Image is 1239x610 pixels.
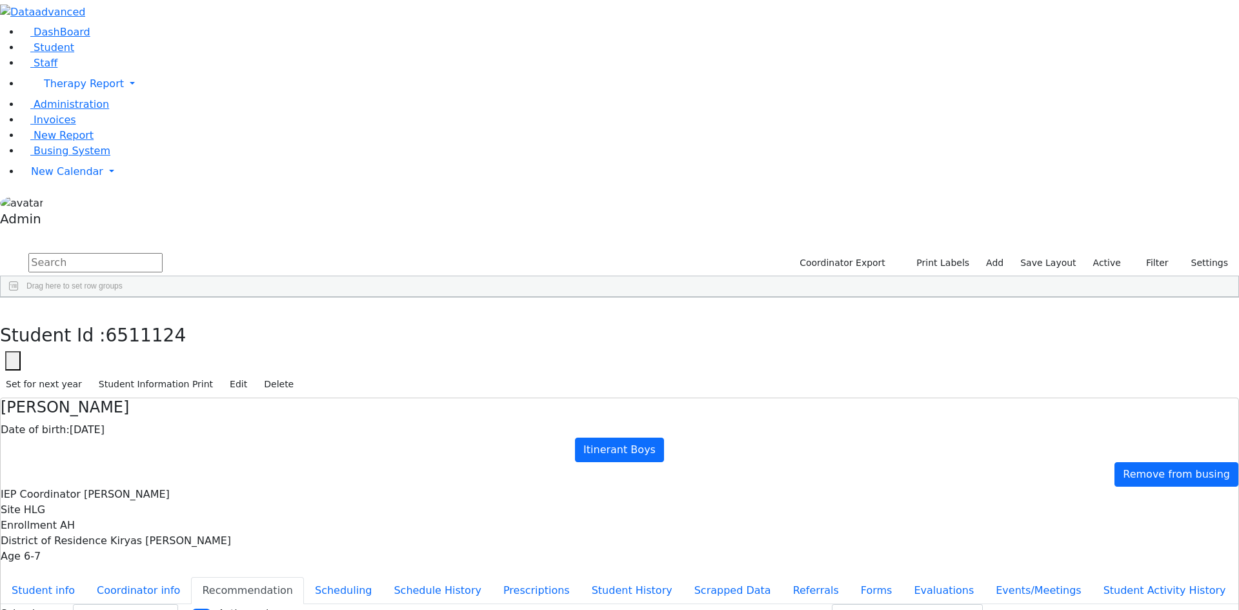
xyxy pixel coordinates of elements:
[60,519,75,531] span: AH
[1123,468,1230,480] span: Remove from busing
[1129,253,1174,273] button: Filter
[1,533,107,549] label: District of Residence
[106,325,186,346] span: 6511124
[258,374,299,394] button: Delete
[21,41,74,54] a: Student
[21,114,76,126] a: Invoices
[93,374,219,394] button: Student Information Print
[782,577,850,604] button: Referrals
[1014,253,1082,273] button: Save Layout
[21,159,1239,185] a: New Calendar
[110,534,231,547] span: Kiryas [PERSON_NAME]
[902,253,975,273] button: Print Labels
[791,253,891,273] button: Coordinator Export
[1,487,81,502] label: IEP Coordinator
[1,398,1238,417] h4: [PERSON_NAME]
[1114,462,1238,487] a: Remove from busing
[903,577,985,604] button: Evaluations
[24,503,45,516] span: HLG
[86,577,191,604] button: Coordinator info
[1174,253,1234,273] button: Settings
[34,114,76,126] span: Invoices
[492,577,581,604] button: Prescriptions
[21,71,1239,97] a: Therapy Report
[985,577,1092,604] button: Events/Meetings
[84,488,170,500] span: [PERSON_NAME]
[21,26,90,38] a: DashBoard
[24,550,41,562] span: 6-7
[383,577,492,604] button: Schedule History
[34,26,90,38] span: DashBoard
[1093,577,1237,604] button: Student Activity History
[850,577,903,604] button: Forms
[34,129,94,141] span: New Report
[21,145,110,157] a: Busing System
[34,98,109,110] span: Administration
[1,502,21,518] label: Site
[34,145,110,157] span: Busing System
[191,577,304,604] button: Recommendation
[26,281,123,290] span: Drag here to set row groups
[31,165,103,178] span: New Calendar
[44,77,124,90] span: Therapy Report
[1,422,70,438] label: Date of birth:
[1,518,57,533] label: Enrollment
[34,57,57,69] span: Staff
[1,577,86,604] button: Student info
[1,422,1238,438] div: [DATE]
[1087,253,1127,273] label: Active
[21,57,57,69] a: Staff
[224,374,253,394] button: Edit
[1,549,21,564] label: Age
[980,253,1009,273] a: Add
[304,577,383,604] button: Scheduling
[575,438,664,462] a: Itinerant Boys
[34,41,74,54] span: Student
[683,577,782,604] button: Scrapped Data
[21,98,109,110] a: Administration
[21,129,94,141] a: New Report
[28,253,163,272] input: Search
[581,577,683,604] button: Student History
